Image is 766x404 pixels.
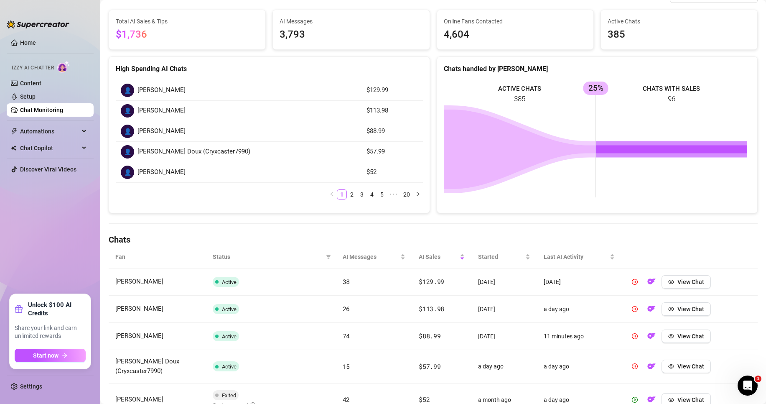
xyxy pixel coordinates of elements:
span: left [329,192,334,197]
span: $1,736 [116,28,147,40]
span: filter [326,254,331,259]
li: 2 [347,189,357,199]
td: [DATE] [471,268,537,296]
a: 4 [367,190,377,199]
article: $129.99 [366,85,418,95]
span: 38 [343,277,350,286]
img: OF [647,395,656,404]
span: [PERSON_NAME] [137,85,186,95]
h4: Chats [109,234,758,245]
span: eye [668,397,674,403]
span: 42 [343,395,350,404]
img: AI Chatter [57,61,70,73]
span: filter [324,251,333,263]
span: $52 [419,395,430,404]
span: Active [222,333,237,340]
img: Chat Copilot [11,145,16,151]
span: 385 [608,27,751,43]
article: $57.99 [366,147,418,157]
span: Exited [222,392,236,399]
span: eye [668,306,674,312]
span: [PERSON_NAME] Doux (Cryxcaster7990) [115,358,179,375]
div: 👤 [121,145,134,159]
iframe: Intercom live chat [738,376,758,396]
th: AI Messages [336,245,412,268]
li: 3 [357,189,367,199]
span: [PERSON_NAME] [137,167,186,177]
li: 20 [400,189,413,199]
span: 15 [343,362,350,371]
span: pause-circle [632,363,638,369]
span: $129.99 [419,277,444,286]
td: [DATE] [471,296,537,323]
span: [PERSON_NAME] [137,106,186,116]
span: [PERSON_NAME] [137,126,186,136]
span: gift [15,305,23,313]
span: View Chat [677,333,704,340]
span: Active [222,279,237,285]
td: a day ago [471,350,537,384]
span: pause-circle [632,279,638,285]
li: Next 5 Pages [387,189,400,199]
a: OF [645,365,658,372]
span: Start now [33,352,59,359]
img: OF [647,332,656,340]
a: 20 [401,190,412,199]
button: right [413,189,423,199]
button: View Chat [662,360,711,373]
span: AI Messages [280,17,422,26]
span: [PERSON_NAME] [115,278,163,285]
article: $88.99 [366,126,418,136]
span: 74 [343,332,350,340]
a: OF [645,280,658,287]
span: [PERSON_NAME] [115,305,163,312]
span: View Chat [677,396,704,403]
span: [PERSON_NAME] [115,396,163,403]
th: AI Sales [412,245,471,268]
a: Content [20,80,41,87]
td: a day ago [537,350,621,384]
span: Izzy AI Chatter [12,64,54,72]
span: View Chat [677,279,704,285]
span: $57.99 [419,362,440,371]
span: [PERSON_NAME] Doux (Cryxcaster7990) [137,147,250,157]
span: right [415,192,420,197]
span: Status [213,252,323,261]
span: pause-circle [632,333,638,339]
span: pause-circle [632,306,638,312]
span: Active [222,306,237,312]
div: 👤 [121,166,134,179]
span: thunderbolt [11,128,18,135]
img: OF [647,304,656,313]
a: 5 [377,190,387,199]
span: Share your link and earn unlimited rewards [15,324,86,340]
span: Total AI Sales & Tips [116,17,259,26]
button: View Chat [662,302,711,316]
button: Start nowarrow-right [15,349,86,362]
div: 👤 [121,104,134,118]
span: 4,604 [444,27,587,43]
span: View Chat [677,306,704,312]
span: 3,793 [280,27,422,43]
th: Started [471,245,537,268]
span: [PERSON_NAME] [115,332,163,340]
span: Active Chats [608,17,751,26]
a: 2 [347,190,356,199]
td: a day ago [537,296,621,323]
th: Fan [109,245,206,268]
span: Online Fans Contacted [444,17,587,26]
span: Chat Copilot [20,141,79,155]
a: Chat Monitoring [20,107,63,113]
button: View Chat [662,330,711,343]
td: 11 minutes ago [537,323,621,350]
span: eye [668,333,674,339]
th: Last AI Activity [537,245,621,268]
a: 1 [337,190,346,199]
span: Automations [20,125,79,138]
span: eye [668,363,674,369]
article: $113.98 [366,106,418,116]
button: left [327,189,337,199]
span: View Chat [677,363,704,370]
img: OF [647,277,656,286]
span: arrow-right [62,353,68,358]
